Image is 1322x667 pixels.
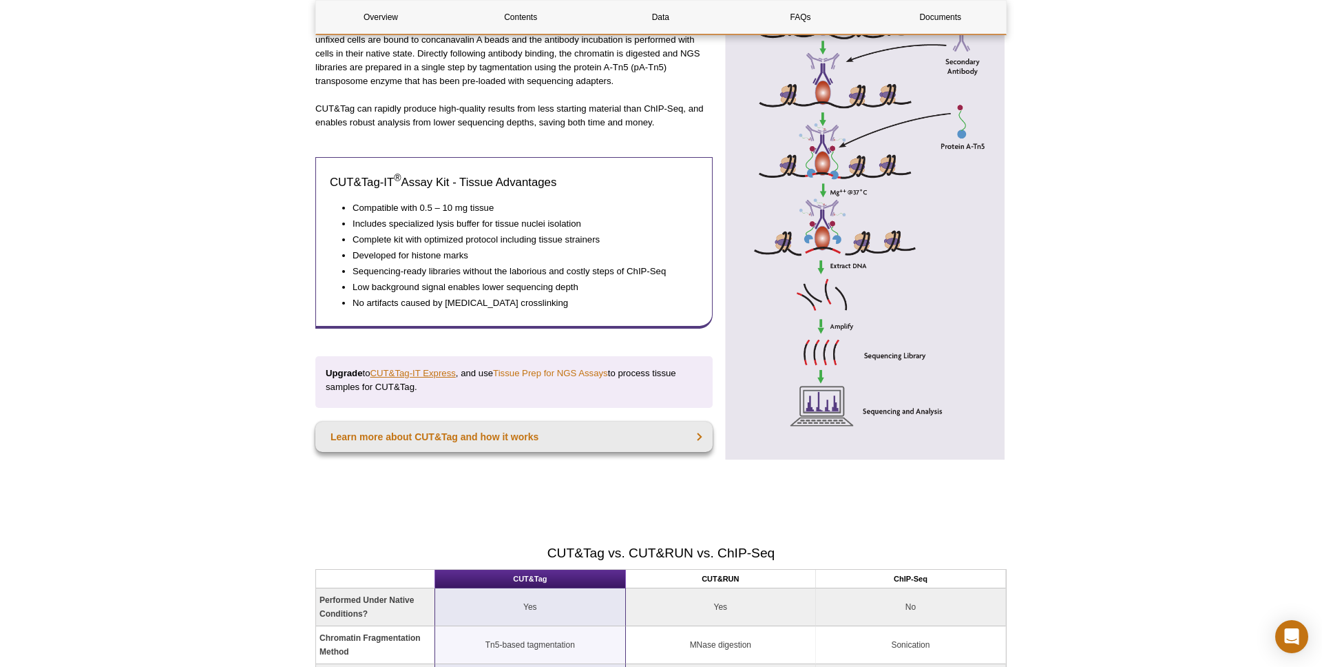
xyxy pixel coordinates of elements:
[626,570,816,588] th: CUT&RUN
[319,633,421,657] strong: Chromatin Fragmentation Method
[315,422,713,452] a: Learn more about CUT&Tag and how it works
[353,265,684,278] li: Sequencing-ready libraries without the laborious and costly steps of ChIP-Seq
[435,570,626,588] th: CUT&Tag
[456,1,585,34] a: Contents
[330,174,698,191] h3: CUT&Tag-IT Assay Kit - Tissue Advantages
[326,368,363,378] strong: Upgrade
[493,368,608,378] a: Tissue Prep for NGS Assays
[353,280,684,294] li: Low background signal enables lower sequencing depth
[1275,620,1308,653] div: Open Intercom Messenger
[353,233,684,247] li: Complete kit with optimized protocol including tissue strainers
[315,102,713,130] p: CUT&Tag can rapidly produce high-quality results from less starting material than ChIP-Seq, and e...
[626,626,816,664] td: MNase digestion
[876,1,1005,34] a: Documents
[353,296,684,310] li: No artifacts caused by [MEDICAL_DATA] crosslinking
[319,595,414,619] strong: Performed Under Native Conditions?
[315,544,1007,562] h2: CUT&Tag vs. CUT&RUN vs. ChIP-Seq
[816,626,1006,664] td: Sonication
[816,588,1006,626] td: No
[353,217,684,231] li: Includes specialized lysis buffer for tissue nuclei isolation
[353,249,684,263] li: Developed for histone marks
[326,367,702,394] p: to , and use to process tissue samples for CUT&Tag.
[596,1,725,34] a: Data
[394,172,401,183] sup: ®
[736,1,865,34] a: FAQs
[370,368,456,378] a: CUT&Tag-IT Express
[435,626,626,664] td: Tn5-based tagmentation
[316,1,445,34] a: Overview
[353,201,684,215] li: Compatible with 0.5 – 10 mg tissue
[435,588,626,626] td: Yes
[816,570,1006,588] th: ChIP-Seq
[626,588,816,626] td: Yes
